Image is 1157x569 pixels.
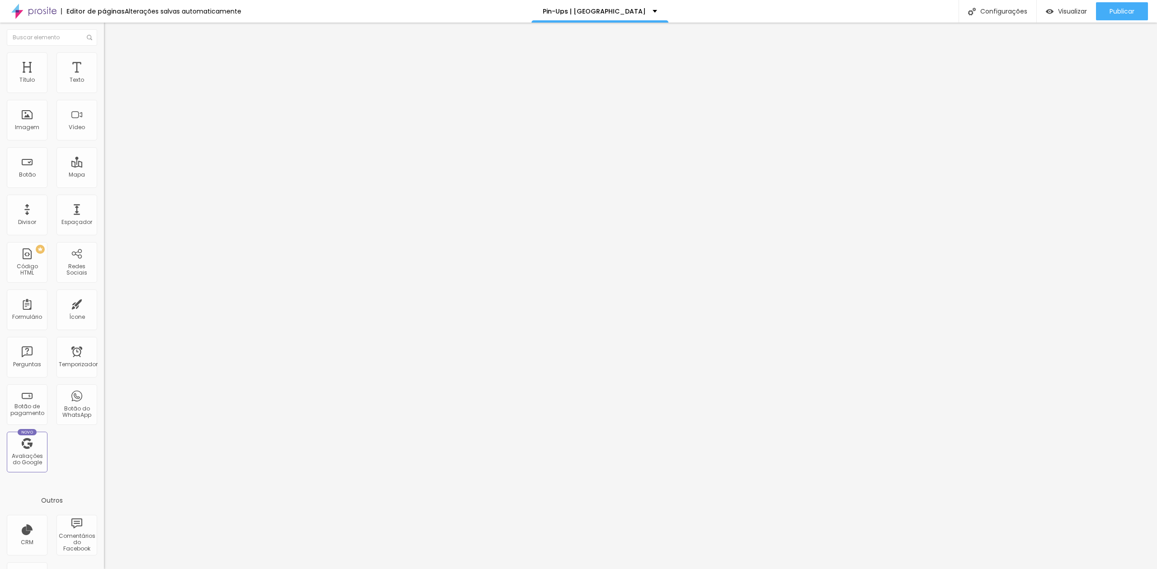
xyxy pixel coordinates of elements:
img: Ícone [87,35,92,40]
font: Perguntas [13,360,41,368]
font: Comentários do Facebook [59,532,95,553]
font: Editor de páginas [66,7,125,16]
iframe: Editor [104,23,1157,569]
font: Ícone [69,313,85,321]
img: view-1.svg [1046,8,1054,15]
font: Configurações [980,7,1027,16]
font: Formulário [12,313,42,321]
font: Mapa [69,171,85,178]
font: Avaliações do Google [12,452,43,466]
font: Imagem [15,123,39,131]
font: Botão [19,171,36,178]
font: Temporizador [59,360,98,368]
font: Título [19,76,35,84]
font: Divisor [18,218,36,226]
font: Publicar [1110,7,1134,16]
font: Espaçador [61,218,92,226]
font: Novo [21,429,33,435]
font: Texto [70,76,84,84]
font: Outros [41,496,63,505]
font: CRM [21,538,33,546]
font: Vídeo [69,123,85,131]
button: Publicar [1096,2,1148,20]
font: Visualizar [1058,7,1087,16]
font: Código HTML [17,262,38,276]
input: Buscar elemento [7,29,97,46]
button: Visualizar [1037,2,1096,20]
font: Pin-Ups | [GEOGRAPHIC_DATA] [543,7,646,16]
font: Redes Sociais [66,262,87,276]
img: Ícone [968,8,976,15]
font: Botão de pagamento [10,402,44,416]
font: Alterações salvas automaticamente [125,7,241,16]
font: Botão do WhatsApp [62,405,91,419]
